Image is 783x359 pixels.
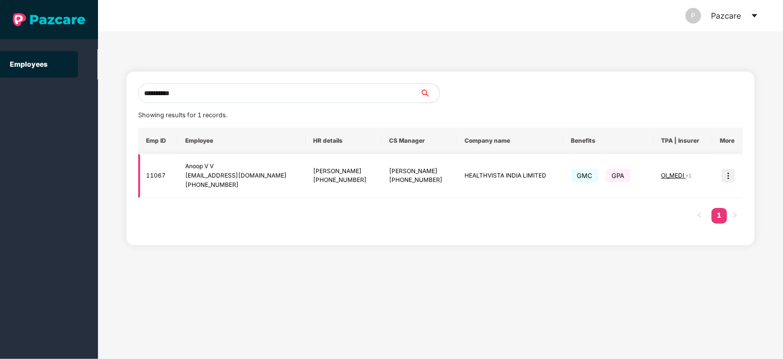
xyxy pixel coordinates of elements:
span: search [419,89,440,97]
span: + 1 [685,173,691,179]
div: [PHONE_NUMBER] [314,176,373,185]
th: Employee [177,128,305,154]
th: More [712,128,743,154]
span: right [732,212,738,218]
span: Showing results for 1 records. [138,111,227,119]
th: Emp ID [138,128,177,154]
span: caret-down [751,12,759,20]
span: GPA [606,169,631,182]
th: Benefits [563,128,654,154]
th: HR details [306,128,381,154]
button: right [727,208,743,224]
div: [EMAIL_ADDRESS][DOMAIN_NAME] [185,171,297,180]
li: Previous Page [692,208,708,224]
div: [PHONE_NUMBER] [185,180,297,190]
div: [PERSON_NAME] [389,167,449,176]
button: search [419,83,440,103]
th: CS Manager [381,128,457,154]
button: left [692,208,708,224]
div: [PHONE_NUMBER] [389,176,449,185]
span: GMC [571,169,599,182]
span: left [697,212,703,218]
div: [PERSON_NAME] [314,167,373,176]
span: OI_MEDI [661,172,685,179]
a: 1 [711,208,727,223]
th: TPA | Insurer [653,128,712,154]
td: HEALTHVISTA INDIA LIMITED [457,154,563,198]
th: Company name [457,128,563,154]
img: icon [721,169,735,182]
a: Employees [10,60,48,68]
td: 11067 [138,154,177,198]
div: Anoop V V [185,162,297,171]
li: 1 [711,208,727,224]
span: P [691,8,696,24]
li: Next Page [727,208,743,224]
